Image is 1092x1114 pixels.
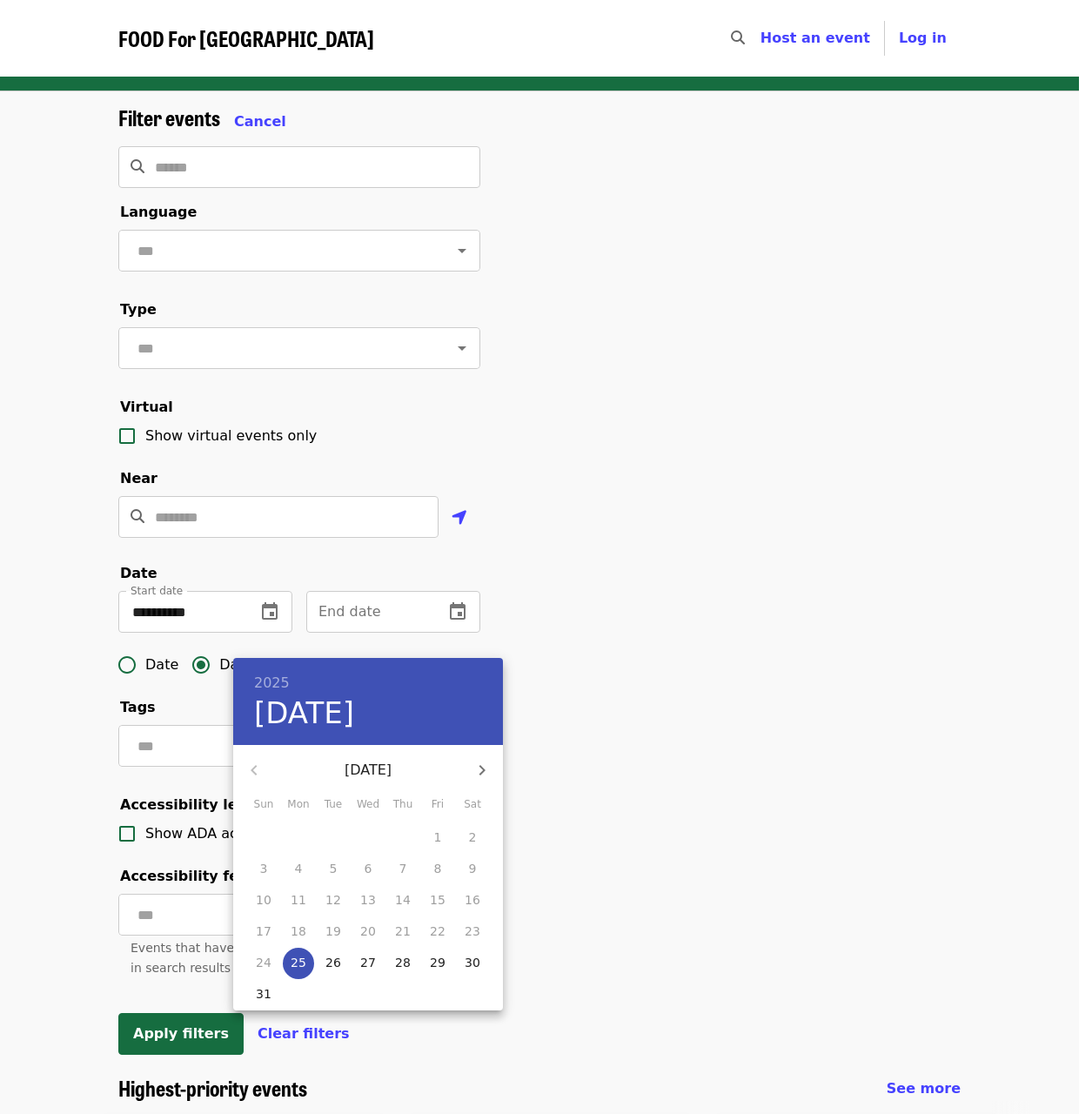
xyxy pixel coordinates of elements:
span: Wed [352,796,384,814]
button: 31 [248,979,279,1010]
button: 30 [457,948,488,979]
span: Mon [283,796,314,814]
span: Fri [422,796,453,814]
p: 30 [465,954,480,971]
p: 31 [256,985,271,1003]
button: 26 [318,948,349,979]
p: 28 [395,954,411,971]
button: 27 [352,948,384,979]
span: Sun [248,796,279,814]
button: 28 [387,948,419,979]
p: 29 [430,954,446,971]
button: 29 [422,948,453,979]
p: 27 [360,954,376,971]
button: 2025 [254,671,290,695]
span: Tue [318,796,349,814]
p: 25 [291,954,306,971]
span: Sat [457,796,488,814]
p: 26 [325,954,341,971]
p: [DATE] [275,760,461,781]
span: Thu [387,796,419,814]
button: 25 [283,948,314,979]
button: [DATE] [254,695,354,732]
